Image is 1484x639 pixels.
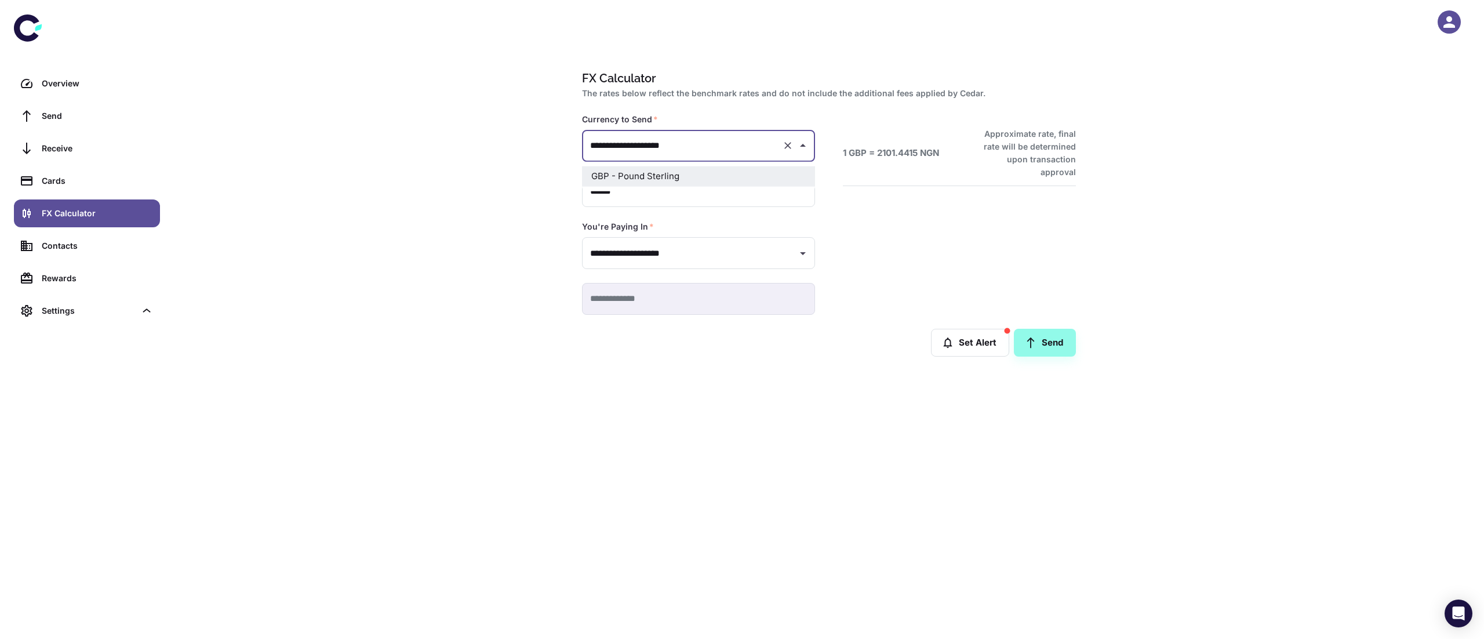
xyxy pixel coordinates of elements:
[42,175,153,187] div: Cards
[14,167,160,195] a: Cards
[795,137,811,154] button: Close
[582,221,654,233] label: You're Paying In
[582,166,815,187] li: GBP - Pound Sterling
[582,114,658,125] label: Currency to Send
[14,232,160,260] a: Contacts
[14,102,160,130] a: Send
[42,239,153,252] div: Contacts
[42,77,153,90] div: Overview
[14,135,160,162] a: Receive
[1445,600,1472,627] div: Open Intercom Messenger
[14,297,160,325] div: Settings
[42,272,153,285] div: Rewards
[14,70,160,97] a: Overview
[931,329,1009,357] button: Set Alert
[971,128,1076,179] h6: Approximate rate, final rate will be determined upon transaction approval
[1014,329,1076,357] a: Send
[14,199,160,227] a: FX Calculator
[14,264,160,292] a: Rewards
[42,304,136,317] div: Settings
[582,70,1071,87] h1: FX Calculator
[42,142,153,155] div: Receive
[795,245,811,262] button: Open
[42,207,153,220] div: FX Calculator
[843,147,939,160] h6: 1 GBP = 2101.4415 NGN
[42,110,153,122] div: Send
[780,137,796,154] button: Clear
